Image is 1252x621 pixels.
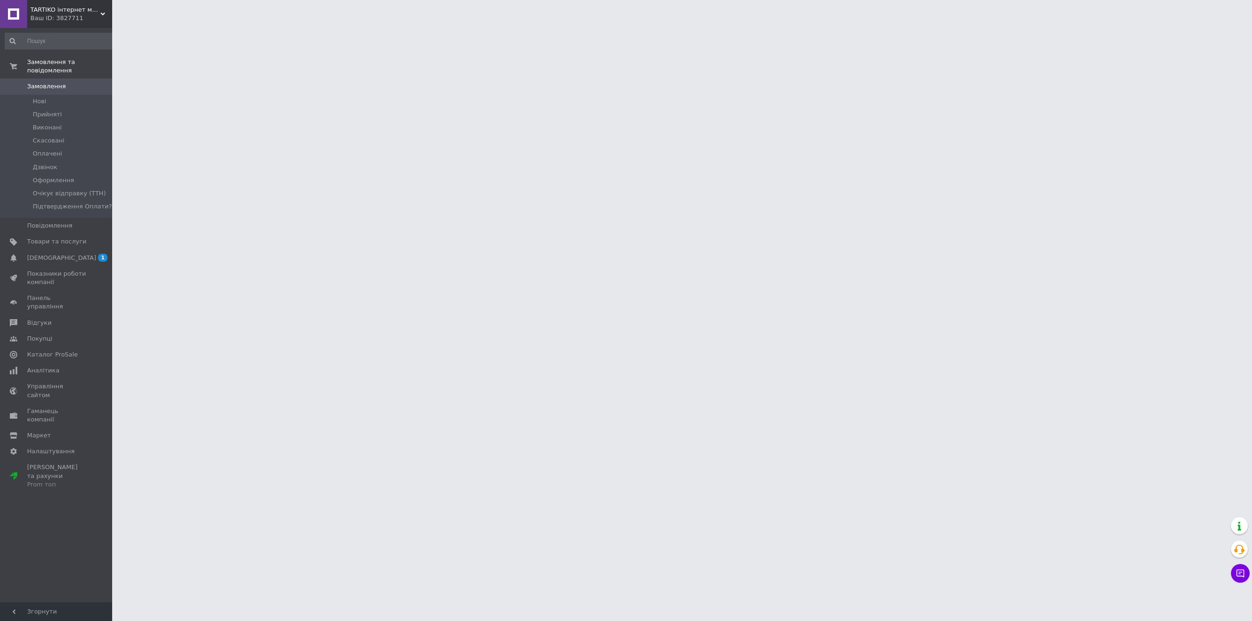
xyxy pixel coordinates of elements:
[33,110,62,119] span: Прийняті
[27,335,52,343] span: Покупці
[33,136,64,145] span: Скасовані
[30,14,112,22] div: Ваш ID: 3827711
[33,176,74,185] span: Оформлення
[33,202,112,211] span: Підтвердження Оплати?
[27,270,86,286] span: Показники роботи компанії
[5,33,119,50] input: Пошук
[33,97,46,106] span: Нові
[1231,564,1250,583] button: Чат з покупцем
[27,447,75,456] span: Налаштування
[33,150,62,158] span: Оплачені
[98,254,107,262] span: 1
[27,82,66,91] span: Замовлення
[27,58,112,75] span: Замовлення та повідомлення
[27,319,51,327] span: Відгуки
[27,480,86,489] div: Prom топ
[27,431,51,440] span: Маркет
[27,221,72,230] span: Повідомлення
[33,163,57,171] span: Дзвінок
[27,350,78,359] span: Каталог ProSale
[27,407,86,424] span: Гаманець компанії
[33,123,62,132] span: Виконані
[27,382,86,399] span: Управління сайтом
[27,294,86,311] span: Панель управління
[33,189,106,198] span: Очікує відправку (ТТН)
[27,237,86,246] span: Товари та послуги
[27,254,96,262] span: [DEMOGRAPHIC_DATA]
[30,6,100,14] span: TARTIKO інтернет магазин для дому та дачі
[27,366,59,375] span: Аналітика
[27,463,86,489] span: [PERSON_NAME] та рахунки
